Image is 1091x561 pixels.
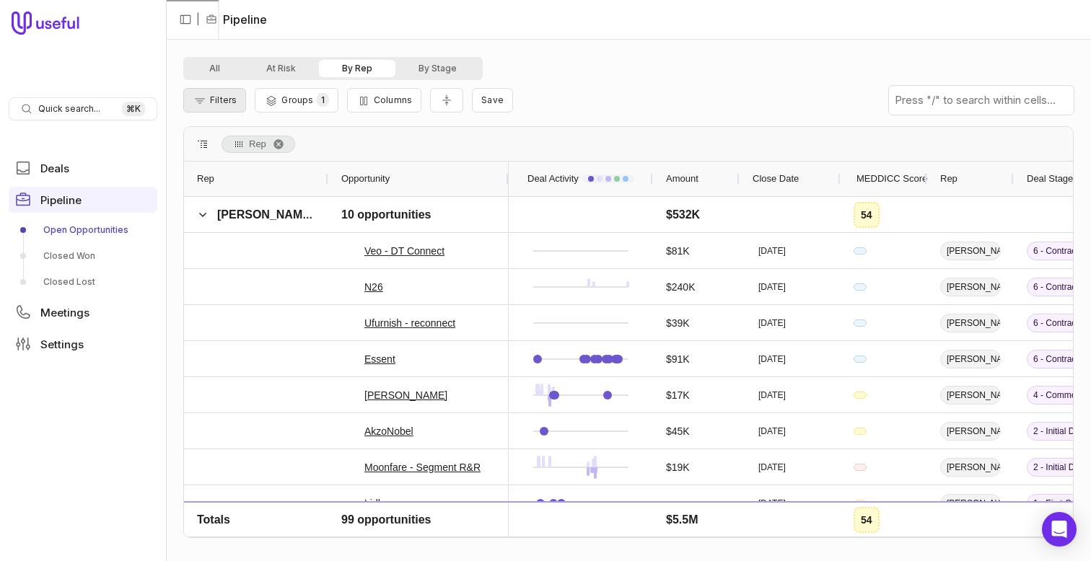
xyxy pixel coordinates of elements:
[758,245,786,257] time: [DATE]
[856,170,927,187] span: MEDDICC Score
[666,206,700,224] span: $532K
[758,498,786,509] time: [DATE]
[364,314,455,332] a: Ufurnish - reconnect
[249,136,266,153] span: Rep
[40,163,69,174] span: Deals
[9,155,157,181] a: Deals
[666,423,690,440] span: $45K
[122,102,145,116] kbd: ⌘ K
[9,218,157,293] div: Pipeline submenu
[854,162,914,196] div: MEDDICC Score
[666,350,690,368] span: $91K
[364,242,444,260] a: Veo - DT Connect
[395,60,480,77] button: By Stage
[196,11,200,28] span: |
[9,187,157,213] a: Pipeline
[758,281,786,293] time: [DATE]
[758,353,786,365] time: [DATE]
[186,60,243,77] button: All
[364,350,395,368] a: Essent
[9,218,157,242] a: Open Opportunities
[40,339,84,350] span: Settings
[222,136,295,153] div: Row Groups
[666,314,690,332] span: $39K
[364,423,413,440] a: AkzoNobel
[175,9,196,30] button: Collapse sidebar
[206,11,267,28] li: Pipeline
[255,88,338,112] button: Group Pipeline
[940,386,1001,405] span: [PERSON_NAME]
[758,389,786,401] time: [DATE]
[472,88,513,112] button: Create a new saved view
[940,530,1001,549] span: [PERSON_NAME]
[940,350,1001,368] span: [PERSON_NAME]
[319,60,395,77] button: By Rep
[217,208,314,221] span: [PERSON_NAME]
[940,314,1001,332] span: [PERSON_NAME]
[481,94,504,105] span: Save
[374,94,412,105] span: Columns
[666,531,672,548] span: --
[758,461,786,473] time: [DATE]
[9,244,157,268] a: Closed Won
[1027,170,1073,187] span: Deal Stage
[243,60,319,77] button: At Risk
[940,458,1001,477] span: [PERSON_NAME]
[197,170,214,187] span: Rep
[940,170,958,187] span: Rep
[753,170,799,187] span: Close Date
[364,459,481,476] a: Moonfare - Segment R&R
[758,317,786,329] time: [DATE]
[940,242,1001,260] span: [PERSON_NAME]
[9,299,157,325] a: Meetings
[666,170,698,187] span: Amount
[861,206,872,224] div: 54
[364,531,495,548] a: [PERSON_NAME] Media UK
[940,494,1001,513] span: [PERSON_NAME]
[940,422,1001,441] span: [PERSON_NAME]
[666,459,690,476] span: $19K
[364,386,447,404] a: [PERSON_NAME]
[183,88,246,112] button: Filter Pipeline
[222,136,295,153] span: Rep. Press ENTER to sort. Press DELETE to remove
[364,278,383,296] a: N26
[527,170,579,187] span: Deal Activity
[940,278,1001,296] span: [PERSON_NAME]
[666,495,672,512] span: --
[364,495,380,512] a: Lidl
[666,278,695,296] span: $240K
[347,88,421,112] button: Columns
[1042,512,1077,547] div: Open Intercom Messenger
[9,270,157,293] a: Closed Lost
[210,94,237,105] span: Filters
[38,103,100,115] span: Quick search...
[666,242,690,260] span: $81K
[889,86,1074,115] input: Press "/" to search within cells...
[40,195,82,206] span: Pipeline
[9,331,157,357] a: Settings
[758,534,786,545] time: [DATE]
[317,93,329,107] span: 1
[758,425,786,437] time: [DATE]
[430,88,463,113] button: Collapse all rows
[341,206,431,224] span: 10 opportunities
[341,170,390,187] span: Opportunity
[281,94,313,105] span: Groups
[40,307,89,318] span: Meetings
[666,386,690,404] span: $17K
